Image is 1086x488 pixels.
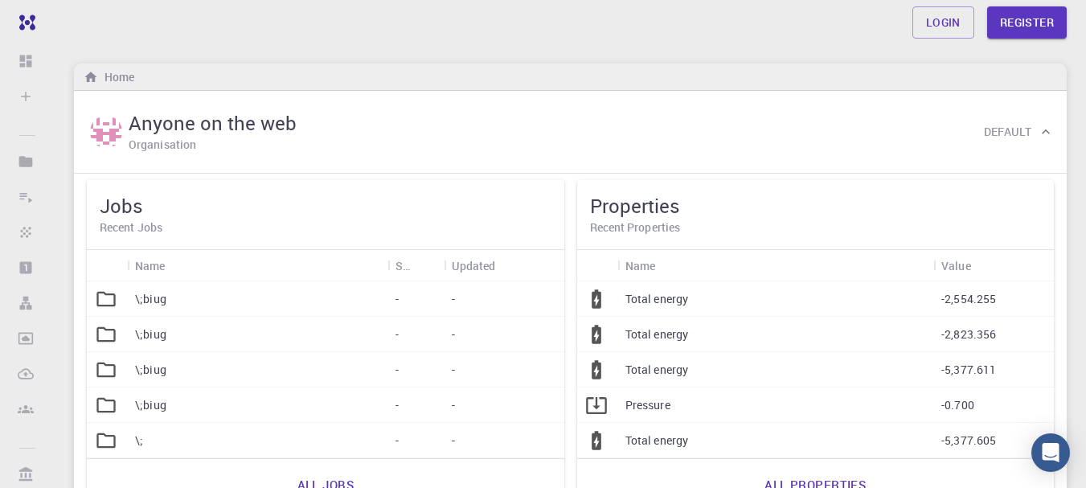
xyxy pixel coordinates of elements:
div: Value [941,250,971,281]
button: Sort [410,252,436,278]
p: - [395,362,399,378]
p: - [452,326,455,342]
div: Updated [444,250,564,281]
div: Icon [87,250,127,281]
div: Icon [577,250,617,281]
h6: Home [98,68,134,86]
h5: Jobs [100,193,551,219]
p: - [395,326,399,342]
p: - [452,433,455,449]
h5: Anyone on the web [129,110,297,136]
div: Name [135,250,166,281]
div: Status [395,250,410,281]
img: Anyone on the web [90,116,122,148]
img: logo [13,14,35,31]
a: Login [912,6,974,39]
p: Total energy [625,362,689,378]
p: Total energy [625,433,689,449]
nav: breadcrumb [80,68,137,86]
h6: Recent Properties [590,219,1042,236]
button: Sort [166,252,191,278]
p: \;biug [135,362,166,378]
div: Value [933,250,1054,281]
p: \; [135,433,143,449]
button: Sort [971,252,997,278]
button: Sort [496,252,522,278]
a: Register [987,6,1067,39]
h6: Organisation [129,136,196,154]
p: \;biug [135,397,166,413]
p: -2,554.255 [941,291,997,307]
div: Name [617,250,934,281]
p: - [395,433,399,449]
p: - [452,291,455,307]
p: -2,823.356 [941,326,997,342]
div: Name [127,250,387,281]
p: Pressure [625,397,670,413]
p: \;biug [135,326,166,342]
p: Total energy [625,326,689,342]
p: \;biug [135,291,166,307]
button: Sort [655,252,681,278]
p: -5,377.605 [941,433,997,449]
h6: Recent Jobs [100,219,551,236]
div: Name [625,250,656,281]
p: -0.700 [941,397,974,413]
p: - [452,397,455,413]
p: - [395,291,399,307]
p: - [452,362,455,378]
h6: Default [984,123,1031,141]
div: Open Intercom Messenger [1031,433,1070,472]
p: -5,377.611 [941,362,997,378]
div: Anyone on the webAnyone on the webOrganisationDefault [74,91,1067,174]
div: Status [387,250,444,281]
h5: Properties [590,193,1042,219]
p: - [395,397,399,413]
div: Updated [452,250,496,281]
p: Total energy [625,291,689,307]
